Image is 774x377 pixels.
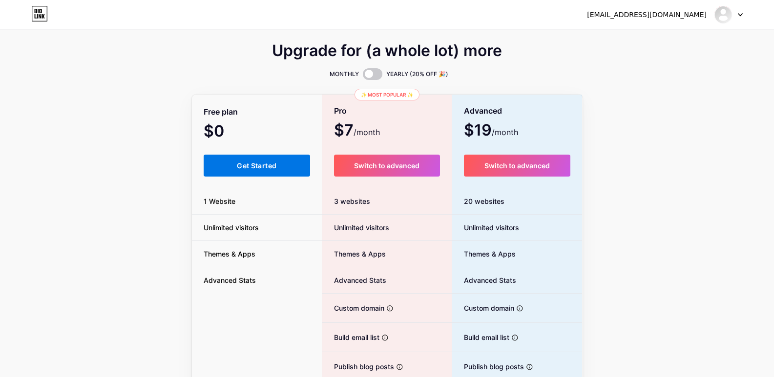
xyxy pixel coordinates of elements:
span: Advanced Stats [322,275,386,285]
span: Advanced [464,102,502,119]
span: Get Started [237,161,276,170]
span: Pro [334,102,347,119]
span: MONTHLY [330,69,359,79]
span: /month [492,126,518,138]
span: Build email list [452,332,509,342]
span: $7 [334,124,380,138]
div: [EMAIL_ADDRESS][DOMAIN_NAME] [587,10,707,20]
span: YEARLY (20% OFF 🎉) [386,69,448,79]
span: Publish blog posts [322,361,394,372]
span: Themes & Apps [192,249,267,259]
span: Custom domain [452,303,514,313]
button: Switch to advanced [464,155,571,177]
span: Custom domain [322,303,384,313]
span: Unlimited visitors [192,222,271,233]
div: ✨ Most popular ✨ [355,89,419,100]
div: 3 websites [322,188,452,215]
span: Themes & Apps [452,249,516,259]
span: /month [354,126,380,138]
span: Switch to advanced [354,161,419,170]
span: 1 Website [192,196,247,206]
button: Switch to advanced [334,155,440,177]
div: 20 websites [452,188,583,215]
span: Switch to advanced [484,161,550,170]
span: Upgrade for (a whole lot) more [272,45,502,57]
span: Free plan [204,103,238,120]
img: latsar_7 [714,5,732,24]
span: Advanced Stats [192,275,268,285]
span: Advanced Stats [452,275,516,285]
span: Unlimited visitors [452,222,519,233]
span: Build email list [322,332,379,342]
span: Unlimited visitors [322,222,389,233]
span: Publish blog posts [452,361,524,372]
button: Get Started [204,155,311,177]
span: $0 [204,125,251,139]
span: Themes & Apps [322,249,386,259]
span: $19 [464,124,518,138]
